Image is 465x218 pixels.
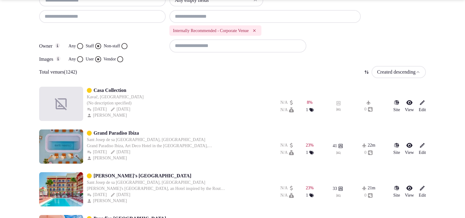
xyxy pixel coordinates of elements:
img: Featured image for Grand Paradiso Ibiza [39,129,83,164]
a: Casa Collection [94,87,126,94]
button: 33 [333,186,343,192]
button: [DATE] [87,149,107,155]
button: 0 [364,192,373,198]
span: 41 [333,143,337,149]
label: Owner [39,43,64,49]
label: Vendor [104,56,116,62]
button: Remove Internally Recommended - Corporate Venue [251,27,258,34]
button: Sant Josep de sa [GEOGRAPHIC_DATA], [GEOGRAPHIC_DATA] [87,180,205,186]
button: N/A [280,107,294,113]
button: N/A [280,192,294,198]
button: [DATE] [87,192,107,198]
button: Owner [55,43,60,48]
button: [DATE] [110,106,130,112]
div: (No description specified) [87,100,144,106]
div: [PERSON_NAME]'s [GEOGRAPHIC_DATA], an Hotel inspired by the Route 66 Love Motels in [GEOGRAPHIC_D... [87,186,226,192]
a: Site [393,142,400,156]
button: [DATE] [110,192,130,198]
div: Grand Paradiso Ibiza, Art Deco Hotel in the [GEOGRAPHIC_DATA], [GEOGRAPHIC_DATA] [87,143,226,149]
div: 23 % [306,142,314,148]
button: [PERSON_NAME] [87,112,128,118]
button: [DATE] [110,149,130,155]
button: 22m [368,142,375,148]
button: 23% [306,185,314,191]
button: 1 [306,192,314,198]
label: Any [68,43,76,49]
a: [PERSON_NAME]'s [GEOGRAPHIC_DATA] [94,172,191,180]
button: N/A [280,142,294,148]
a: View [405,185,414,198]
button: [PERSON_NAME] [87,198,128,204]
button: Kavač, [GEOGRAPHIC_DATA] [87,94,144,100]
p: Total venues (1242) [39,69,77,75]
a: Site [393,185,400,198]
a: Edit [419,100,426,113]
a: View [405,142,414,156]
label: Images [39,56,64,62]
button: 21m [368,185,375,191]
button: 41 [333,143,343,149]
div: 22 m [368,142,375,148]
button: 1 [306,107,314,113]
button: 8% [307,100,313,106]
a: Site [393,100,400,113]
label: User [86,56,94,62]
button: 0 [364,106,373,112]
label: Any [68,56,76,62]
div: 21 m [368,185,375,191]
img: Featured image for Romeo's Ibiza [39,172,83,206]
button: Images [56,56,61,61]
button: N/A [280,150,294,156]
button: N/A [280,100,294,106]
button: 23% [306,142,314,148]
button: 1 [306,150,314,156]
a: View [405,100,414,113]
div: 8 % [307,100,313,106]
button: N/A [280,185,294,191]
button: [DATE] [87,106,107,112]
a: Edit [419,185,426,198]
label: Non-staff [104,43,120,49]
div: Internally Recommended - Corporate Venue [169,25,262,36]
a: Edit [419,142,426,156]
span: 33 [333,186,337,192]
div: 23 % [306,185,314,191]
a: Grand Paradiso Ibiza [94,129,139,137]
label: Staff [86,43,94,49]
button: 0 [364,150,373,156]
button: [PERSON_NAME] [87,155,128,161]
button: Sant Josep de sa [GEOGRAPHIC_DATA], [GEOGRAPHIC_DATA] [87,137,205,143]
